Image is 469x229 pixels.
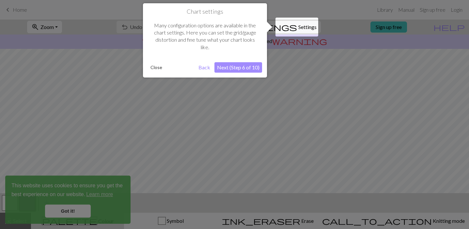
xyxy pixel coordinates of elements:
button: Close [148,63,165,72]
h1: Chart settings [148,8,262,15]
div: Many configuration options are available in the chart settings. Here you can set the grid/gauge d... [148,15,262,58]
button: Next (Step 6 of 10) [214,62,262,73]
button: Back [196,62,213,73]
div: Chart settings [143,3,267,78]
